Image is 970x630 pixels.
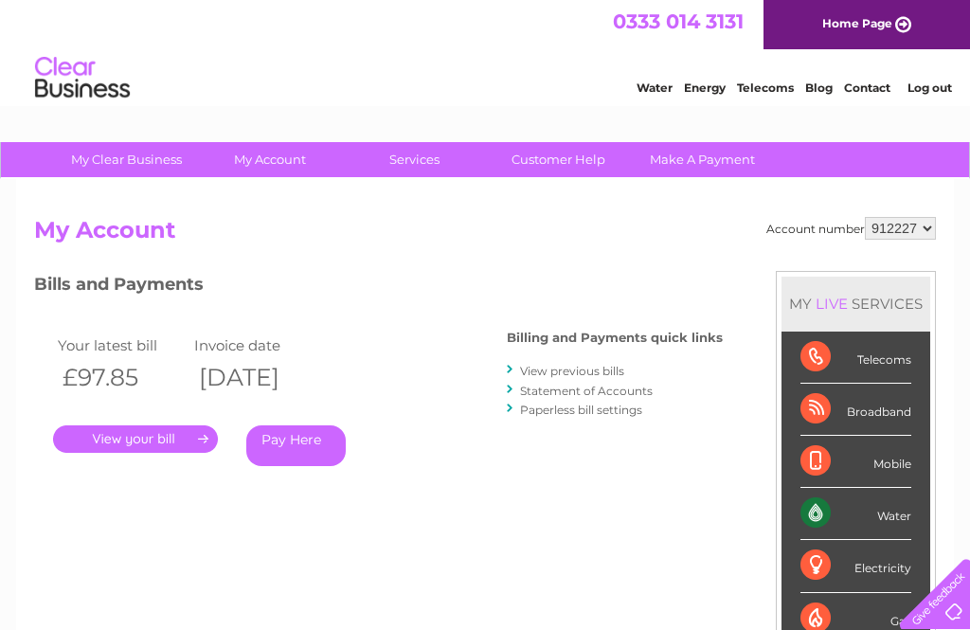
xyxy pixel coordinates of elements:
[800,384,911,436] div: Broadband
[34,217,936,253] h2: My Account
[192,142,349,177] a: My Account
[189,333,326,358] td: Invoice date
[53,358,189,397] th: £97.85
[480,142,637,177] a: Customer Help
[637,81,673,95] a: Water
[53,333,189,358] td: Your latest bill
[805,81,833,95] a: Blog
[800,332,911,384] div: Telecoms
[907,81,952,95] a: Log out
[34,271,723,304] h3: Bills and Payments
[189,358,326,397] th: [DATE]
[34,49,131,107] img: logo.png
[800,488,911,540] div: Water
[520,384,653,398] a: Statement of Accounts
[48,142,205,177] a: My Clear Business
[766,217,936,240] div: Account number
[737,81,794,95] a: Telecoms
[613,9,744,33] a: 0333 014 3131
[800,540,911,592] div: Electricity
[844,81,890,95] a: Contact
[781,277,930,331] div: MY SERVICES
[520,364,624,378] a: View previous bills
[812,295,852,313] div: LIVE
[684,81,726,95] a: Energy
[336,142,493,177] a: Services
[53,425,218,453] a: .
[800,436,911,488] div: Mobile
[507,331,723,345] h4: Billing and Payments quick links
[624,142,781,177] a: Make A Payment
[246,425,346,466] a: Pay Here
[39,10,934,92] div: Clear Business is a trading name of Verastar Limited (registered in [GEOGRAPHIC_DATA] No. 3667643...
[520,403,642,417] a: Paperless bill settings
